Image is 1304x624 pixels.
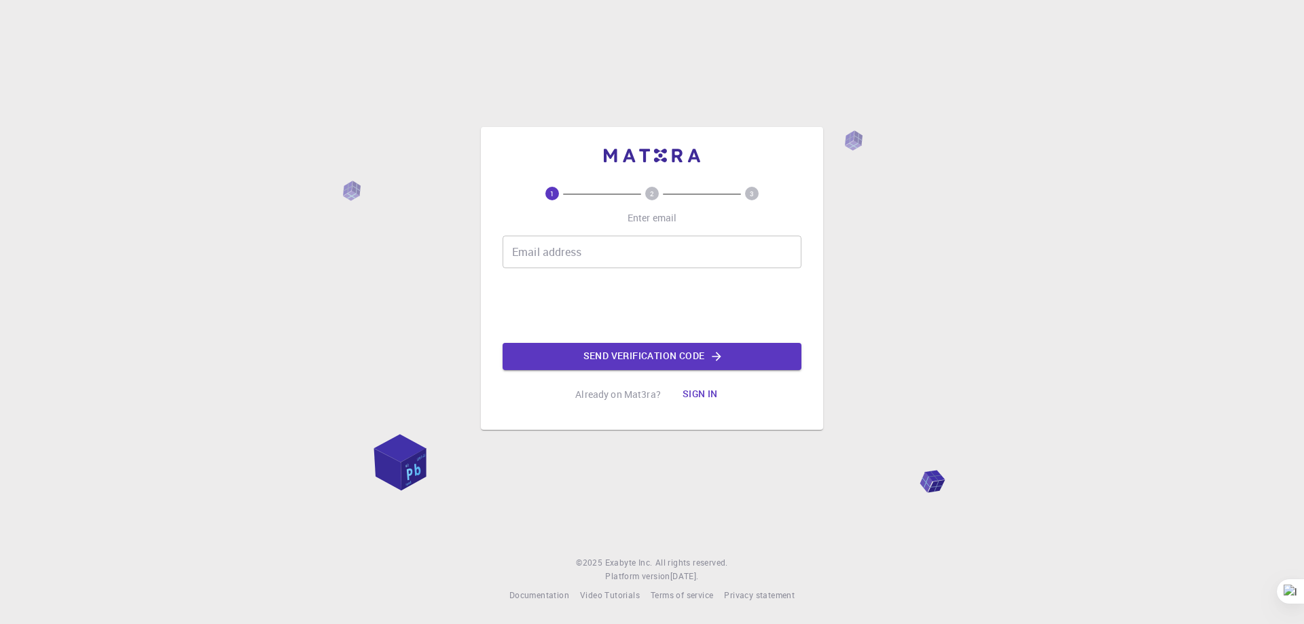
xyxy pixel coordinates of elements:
[670,570,699,581] span: [DATE] .
[650,189,654,198] text: 2
[503,343,801,370] button: Send verification code
[724,589,795,602] a: Privacy statement
[580,589,640,600] span: Video Tutorials
[580,589,640,602] a: Video Tutorials
[750,189,754,198] text: 3
[651,589,713,600] span: Terms of service
[605,556,653,570] a: Exabyte Inc.
[605,557,653,568] span: Exabyte Inc.
[576,556,604,570] span: © 2025
[550,189,554,198] text: 1
[724,589,795,600] span: Privacy statement
[549,279,755,332] iframe: reCAPTCHA
[651,589,713,602] a: Terms of service
[655,556,728,570] span: All rights reserved.
[509,589,569,602] a: Documentation
[628,211,677,225] p: Enter email
[605,570,670,583] span: Platform version
[575,388,661,401] p: Already on Mat3ra?
[509,589,569,600] span: Documentation
[670,570,699,583] a: [DATE].
[672,381,729,408] button: Sign in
